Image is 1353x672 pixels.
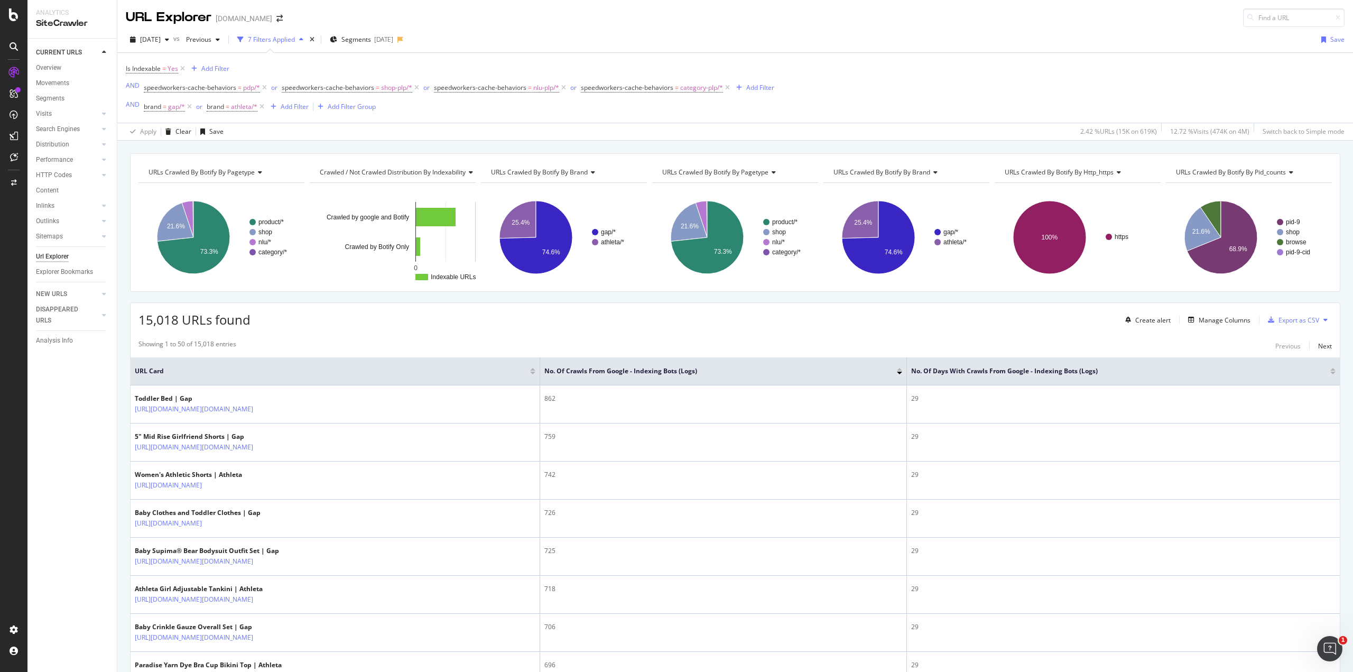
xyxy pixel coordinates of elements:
[140,127,156,136] div: Apply
[36,108,52,119] div: Visits
[489,164,637,181] h4: URLs Crawled By Botify By brand
[135,508,261,518] div: Baby Clothes and Toddler Clothes | Gap
[1135,316,1171,325] div: Create alert
[36,200,54,211] div: Inlinks
[36,62,109,73] a: Overview
[126,99,140,109] button: AND
[209,127,224,136] div: Save
[544,366,881,376] span: No. of Crawls from Google - Indexing Bots (Logs)
[327,214,409,221] text: Crawled by google and Botify
[1174,164,1322,181] h4: URLs Crawled By Botify By pid_counts
[681,223,699,230] text: 21.6%
[570,83,577,92] div: or
[601,238,624,246] text: athleta/*
[660,164,809,181] h4: URLs Crawled By Botify By pagetype
[544,584,902,594] div: 718
[1115,233,1128,241] text: https
[911,660,1336,670] div: 29
[1317,31,1345,48] button: Save
[1264,311,1319,328] button: Export as CSV
[911,470,1336,480] div: 29
[271,82,277,93] button: or
[544,546,902,556] div: 725
[231,99,257,114] span: athleta/*
[36,185,59,196] div: Content
[161,123,191,140] button: Clear
[258,228,272,236] text: shop
[544,394,902,403] div: 862
[911,622,1336,632] div: 29
[238,83,242,92] span: =
[423,83,430,92] div: or
[146,164,295,181] h4: URLs Crawled By Botify By pagetype
[831,164,980,181] h4: URLs Crawled By Botify By brand
[36,124,80,135] div: Search Engines
[320,168,466,177] span: Crawled / Not Crawled Distribution By Indexability
[542,248,560,256] text: 74.6%
[196,102,202,111] div: or
[943,238,967,246] text: athleta/*
[126,81,140,90] div: AND
[911,546,1336,556] div: 29
[36,289,99,300] a: NEW URLS
[138,311,251,328] span: 15,018 URLs found
[680,80,723,95] span: category-plp/*
[1286,218,1300,226] text: pid-9
[140,35,161,44] span: 2025 May. 7th
[182,31,224,48] button: Previous
[1121,311,1171,328] button: Create alert
[138,339,236,352] div: Showing 1 to 50 of 15,018 entries
[36,93,64,104] div: Segments
[1166,191,1332,283] div: A chart.
[36,139,99,150] a: Distribution
[1278,316,1319,325] div: Export as CSV
[995,191,1161,283] div: A chart.
[823,191,989,283] svg: A chart.
[36,170,99,181] a: HTTP Codes
[135,632,253,643] a: [URL][DOMAIN_NAME][DOMAIN_NAME]
[36,124,99,135] a: Search Engines
[544,508,902,518] div: 726
[36,304,89,326] div: DISAPPEARED URLS
[1003,164,1151,181] h4: URLs Crawled By Botify By http_https
[36,139,69,150] div: Distribution
[36,62,61,73] div: Overview
[601,228,616,236] text: gap/*
[1263,127,1345,136] div: Switch back to Simple mode
[135,584,288,594] div: Athleta Girl Adjustable Tankini | Athleta
[581,83,673,92] span: speedworkers-cache-behaviors
[943,228,958,236] text: gap/*
[36,251,109,262] a: Url Explorer
[36,47,99,58] a: CURRENT URLS
[282,83,374,92] span: speedworkers-cache-behaviors
[1317,636,1342,661] iframe: Intercom live chat
[135,622,288,632] div: Baby Crinkle Gauze Overall Set | Gap
[36,335,73,346] div: Analysis Info
[126,123,156,140] button: Apply
[135,404,253,415] a: [URL][DOMAIN_NAME][DOMAIN_NAME]
[1258,123,1345,140] button: Switch back to Simple mode
[491,168,588,177] span: URLs Crawled By Botify By brand
[226,102,229,111] span: =
[854,219,872,226] text: 25.4%
[36,266,109,278] a: Explorer Bookmarks
[36,47,82,58] div: CURRENT URLS
[1318,342,1332,351] div: Next
[36,8,108,17] div: Analytics
[732,81,774,94] button: Add Filter
[36,93,109,104] a: Segments
[248,35,295,44] div: 7 Filters Applied
[1330,35,1345,44] div: Save
[207,102,224,111] span: brand
[345,243,409,251] text: Crawled by Botify Only
[911,432,1336,441] div: 29
[431,273,476,281] text: Indexable URLs
[318,164,481,181] h4: Crawled / Not Crawled Distribution By Indexability
[36,200,99,211] a: Inlinks
[258,238,271,246] text: nlu/*
[528,83,532,92] span: =
[243,80,260,95] span: pdp/*
[1243,8,1345,27] input: Find a URL
[1176,168,1286,177] span: URLs Crawled By Botify By pid_counts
